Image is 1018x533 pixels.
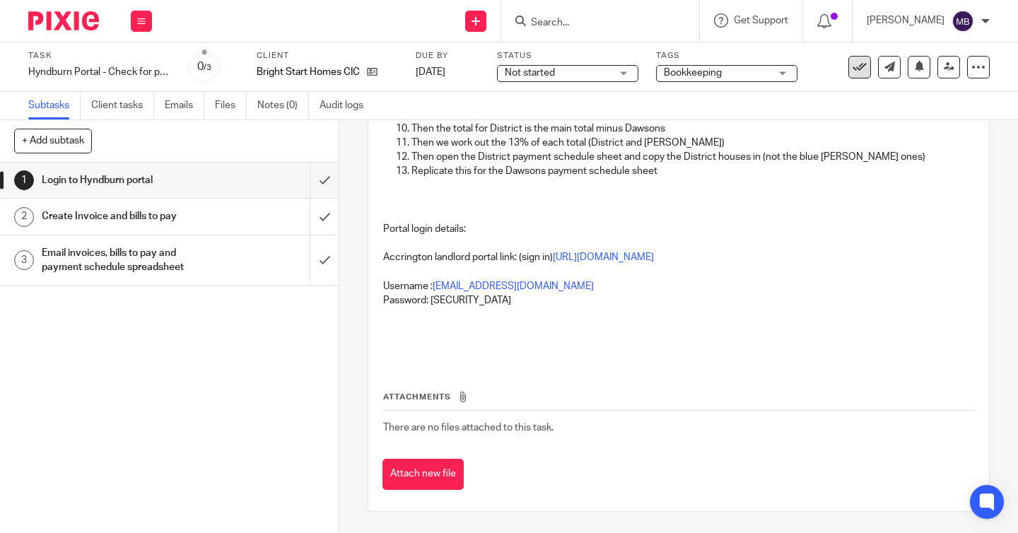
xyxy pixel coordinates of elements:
p: Then the total for District is the main total minus Dawsons [411,122,974,136]
label: Task [28,50,170,61]
label: Tags [656,50,797,61]
h1: Create Invoice and bills to pay [42,206,211,227]
label: Status [497,50,638,61]
p: [PERSON_NAME] [867,13,944,28]
p: Then we work out the 13% of each total (District and [PERSON_NAME]) [411,136,974,150]
img: Pixie [28,11,99,30]
label: Due by [416,50,479,61]
a: Notes (0) [257,92,309,119]
a: Subtasks [28,92,81,119]
p: Then open the District payment schedule sheet and copy the District houses in (not the blue [PERS... [411,150,974,164]
a: [EMAIL_ADDRESS][DOMAIN_NAME] [433,281,594,291]
span: There are no files attached to this task. [383,423,554,433]
a: Emails [165,92,204,119]
a: Files [215,92,247,119]
a: Client tasks [91,92,154,119]
button: + Add subtask [14,129,92,153]
p: Accrington landlord portal link: (sign in) [383,250,974,264]
a: Audit logs [320,92,374,119]
p: Password: [SECURITY_DATA] [383,293,974,307]
img: svg%3E [952,10,974,33]
div: 3 [14,250,34,270]
small: /3 [204,64,211,71]
div: Hyndburn Portal - Check for payment [28,65,170,79]
input: Search [530,17,657,30]
div: 1 [14,170,34,190]
h1: Login to Hyndburn portal [42,170,211,191]
span: Attachments [383,393,451,401]
span: Bookkeeping [664,68,722,78]
p: Portal login details: [383,222,974,236]
p: Replicate this for the Dawsons payment schedule sheet [411,164,974,178]
span: [DATE] [416,67,445,77]
div: 0 [197,59,211,75]
a: [URL][DOMAIN_NAME] [553,252,654,262]
div: 2 [14,207,34,227]
label: Client [257,50,398,61]
h1: Email invoices, bills to pay and payment schedule spreadsheet [42,242,211,279]
span: Get Support [734,16,788,25]
p: Bright Start Homes CIC [257,65,360,79]
button: Attach new file [382,459,464,491]
p: Username : [383,279,974,293]
span: Not started [505,68,555,78]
